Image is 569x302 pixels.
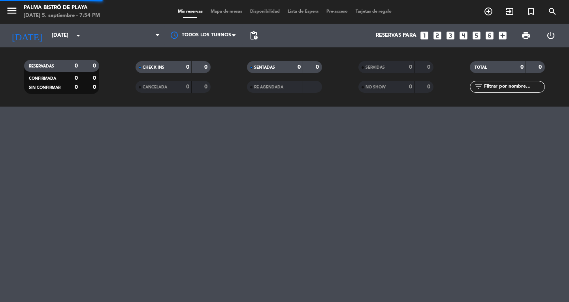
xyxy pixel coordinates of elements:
[316,64,320,70] strong: 0
[204,84,209,90] strong: 0
[322,9,352,14] span: Pre-acceso
[521,31,531,40] span: print
[6,5,18,19] button: menu
[409,84,412,90] strong: 0
[298,64,301,70] strong: 0
[93,84,98,90] strong: 0
[24,4,100,12] div: Palma Bistró de Playa
[546,31,556,40] i: power_settings_new
[254,66,275,69] span: SENTADAS
[548,7,557,16] i: search
[427,64,432,70] strong: 0
[484,7,493,16] i: add_circle_outline
[538,24,563,47] div: LOG OUT
[526,7,536,16] i: turned_in_not
[73,31,83,40] i: arrow_drop_down
[352,9,396,14] span: Tarjetas de regalo
[24,12,100,20] div: [DATE] 5. septiembre - 7:54 PM
[204,64,209,70] strong: 0
[6,27,48,44] i: [DATE]
[75,75,78,81] strong: 0
[520,64,524,70] strong: 0
[366,66,385,69] span: SERVIDAS
[207,9,246,14] span: Mapa de mesas
[75,63,78,69] strong: 0
[75,84,78,90] strong: 0
[471,30,482,41] i: looks_5
[376,32,416,39] span: Reservas para
[475,66,487,69] span: TOTAL
[284,9,322,14] span: Lista de Espera
[186,84,189,90] strong: 0
[93,63,98,69] strong: 0
[409,64,412,70] strong: 0
[186,64,189,70] strong: 0
[419,30,430,41] i: looks_one
[29,64,54,68] span: RESERVADAS
[246,9,284,14] span: Disponibilidad
[539,64,543,70] strong: 0
[174,9,207,14] span: Mis reservas
[505,7,514,16] i: exit_to_app
[483,83,545,91] input: Filtrar por nombre...
[143,85,167,89] span: CANCELADA
[484,30,495,41] i: looks_6
[474,82,483,92] i: filter_list
[254,85,283,89] span: RE AGENDADA
[445,30,456,41] i: looks_3
[93,75,98,81] strong: 0
[366,85,386,89] span: NO SHOW
[6,5,18,17] i: menu
[427,84,432,90] strong: 0
[29,77,56,81] span: CONFIRMADA
[458,30,469,41] i: looks_4
[29,86,60,90] span: SIN CONFIRMAR
[497,30,508,41] i: add_box
[143,66,164,69] span: CHECK INS
[432,30,443,41] i: looks_two
[249,31,258,40] span: pending_actions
